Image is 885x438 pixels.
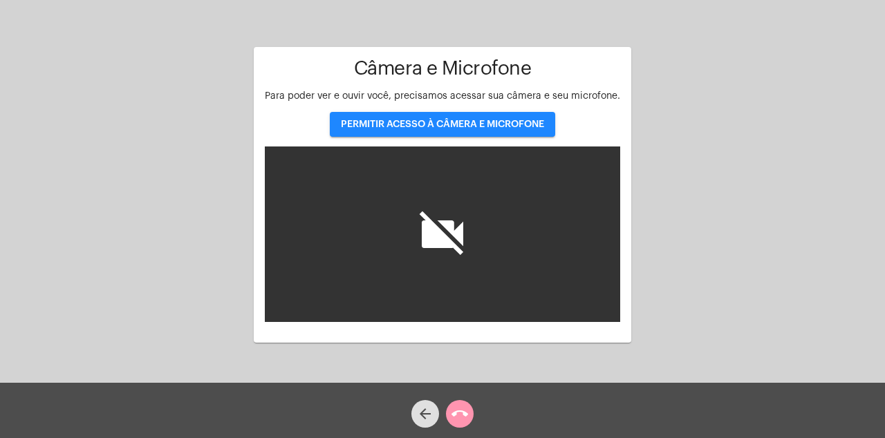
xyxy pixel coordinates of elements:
[265,91,620,101] span: Para poder ver e ouvir você, precisamos acessar sua câmera e seu microfone.
[265,58,620,79] h1: Câmera e Microfone
[415,207,470,262] i: videocam_off
[417,406,434,422] mat-icon: arrow_back
[341,120,544,129] span: PERMITIR ACESSO À CÂMERA E MICROFONE
[451,406,468,422] mat-icon: call_end
[330,112,555,137] button: PERMITIR ACESSO À CÂMERA E MICROFONE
